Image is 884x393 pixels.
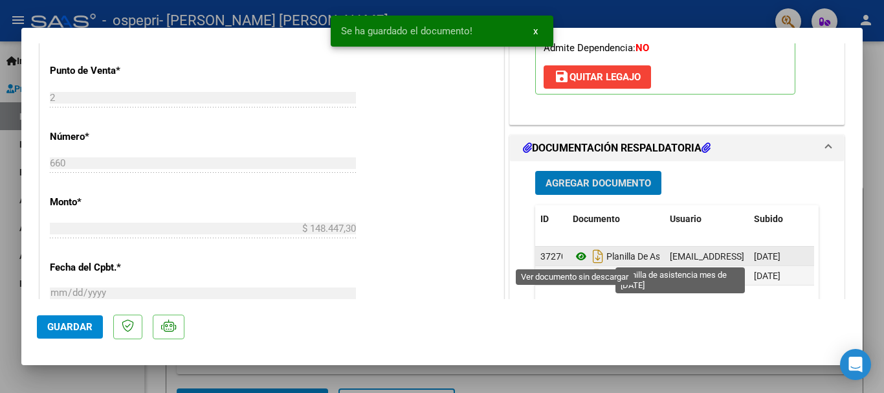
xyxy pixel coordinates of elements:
span: Subido [754,214,783,224]
mat-expansion-panel-header: DOCUMENTACIÓN RESPALDATORIA [510,135,844,161]
datatable-header-cell: ID [535,205,568,233]
div: Open Intercom Messenger [840,349,871,380]
button: Guardar [37,315,103,339]
strong: NO [635,42,649,54]
span: 37270 [540,251,566,262]
datatable-header-cell: Acción [813,205,878,233]
span: Planilla De Asistencia [PERSON_NAME] [573,271,762,281]
mat-icon: save [554,69,569,84]
p: Punto de Venta [50,63,183,78]
datatable-header-cell: Usuario [665,205,749,233]
span: x [533,25,538,37]
span: Se ha guardado el documento! [341,25,472,38]
i: Descargar documento [590,246,606,267]
datatable-header-cell: Subido [749,205,813,233]
p: Número [50,129,183,144]
span: Planilla De Asistencia Mes De [DATE] [573,251,751,262]
span: ID [540,214,549,224]
span: Quitar Legajo [554,71,641,83]
button: x [523,19,548,43]
button: Quitar Legajo [544,65,651,89]
span: Agregar Documento [546,177,651,189]
h1: DOCUMENTACIÓN RESPALDATORIA [523,140,711,156]
datatable-header-cell: Documento [568,205,665,233]
span: 39277 [540,271,566,281]
span: Usuario [670,214,702,224]
p: Monto [50,195,183,210]
i: Descargar documento [590,265,606,286]
span: [DATE] [754,271,780,281]
span: Guardar [47,321,93,333]
p: Fecha del Cpbt. [50,260,183,275]
span: [DATE] [754,251,780,262]
span: Documento [573,214,620,224]
button: Agregar Documento [535,171,661,195]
